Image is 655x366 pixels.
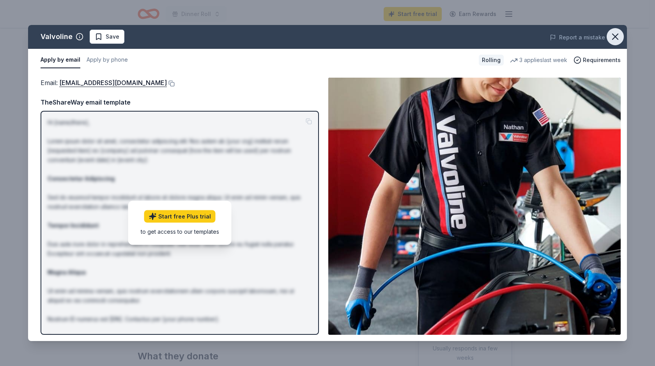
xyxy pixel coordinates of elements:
button: Apply by phone [87,52,128,68]
span: Requirements [583,55,621,65]
img: Image for Valvoline [328,78,621,335]
strong: Consectetur Adipiscing [48,175,115,182]
button: Requirements [574,55,621,65]
a: [EMAIL_ADDRESS][DOMAIN_NAME] [59,78,167,88]
span: Email : [41,79,167,87]
button: Apply by email [41,52,80,68]
div: TheShareWay email template [41,97,319,107]
div: Valvoline [41,30,73,43]
strong: Magna Aliqua [48,269,86,275]
span: Save [106,32,119,41]
p: Hi [name/there], Lorem ipsum dolor sit amet, consectetur adipiscing elit. Nos autem ab [your org]... [48,118,312,352]
strong: Tempor Incididunt [48,222,99,229]
div: 3 applies last week [510,55,567,65]
a: Start free Plus trial [144,210,216,222]
div: Rolling [479,55,504,66]
button: Report a mistake [550,33,605,42]
div: to get access to our templates [141,227,219,235]
button: Save [90,30,124,44]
